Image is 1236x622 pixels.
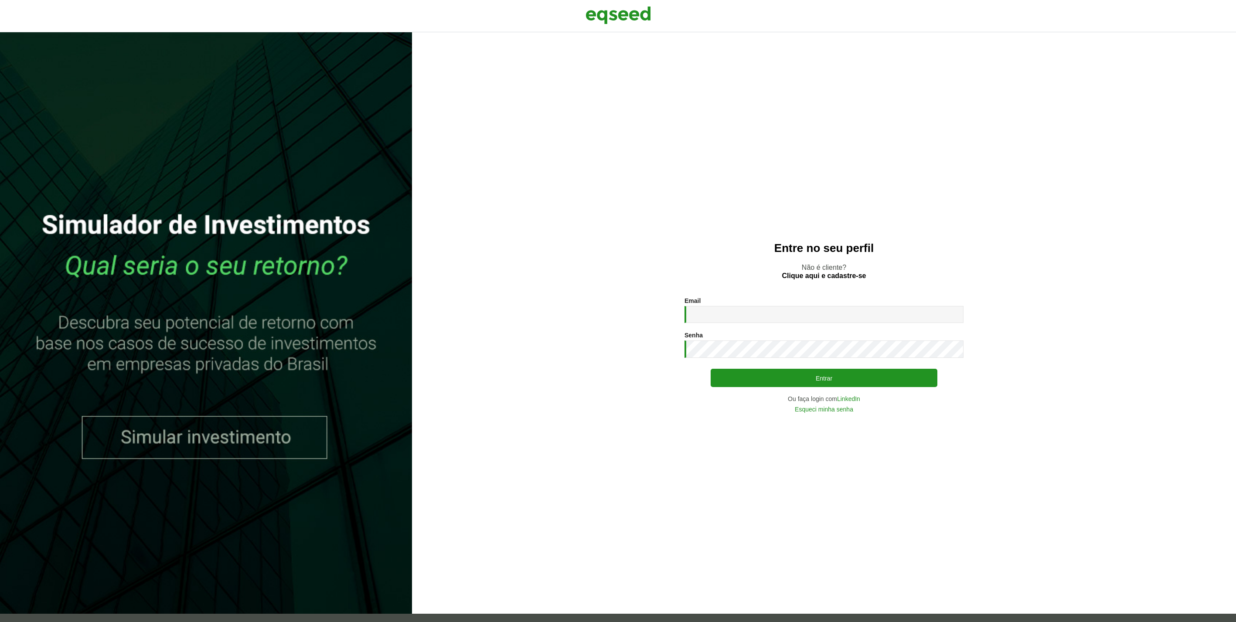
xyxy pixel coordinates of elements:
[795,406,853,412] a: Esqueci minha senha
[684,332,703,338] label: Senha
[782,272,866,279] a: Clique aqui e cadastre-se
[429,242,1219,255] h2: Entre no seu perfil
[429,263,1219,280] p: Não é cliente?
[586,4,651,26] img: EqSeed Logo
[684,396,964,402] div: Ou faça login com
[684,298,701,304] label: Email
[711,369,937,387] button: Entrar
[837,396,860,402] a: LinkedIn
